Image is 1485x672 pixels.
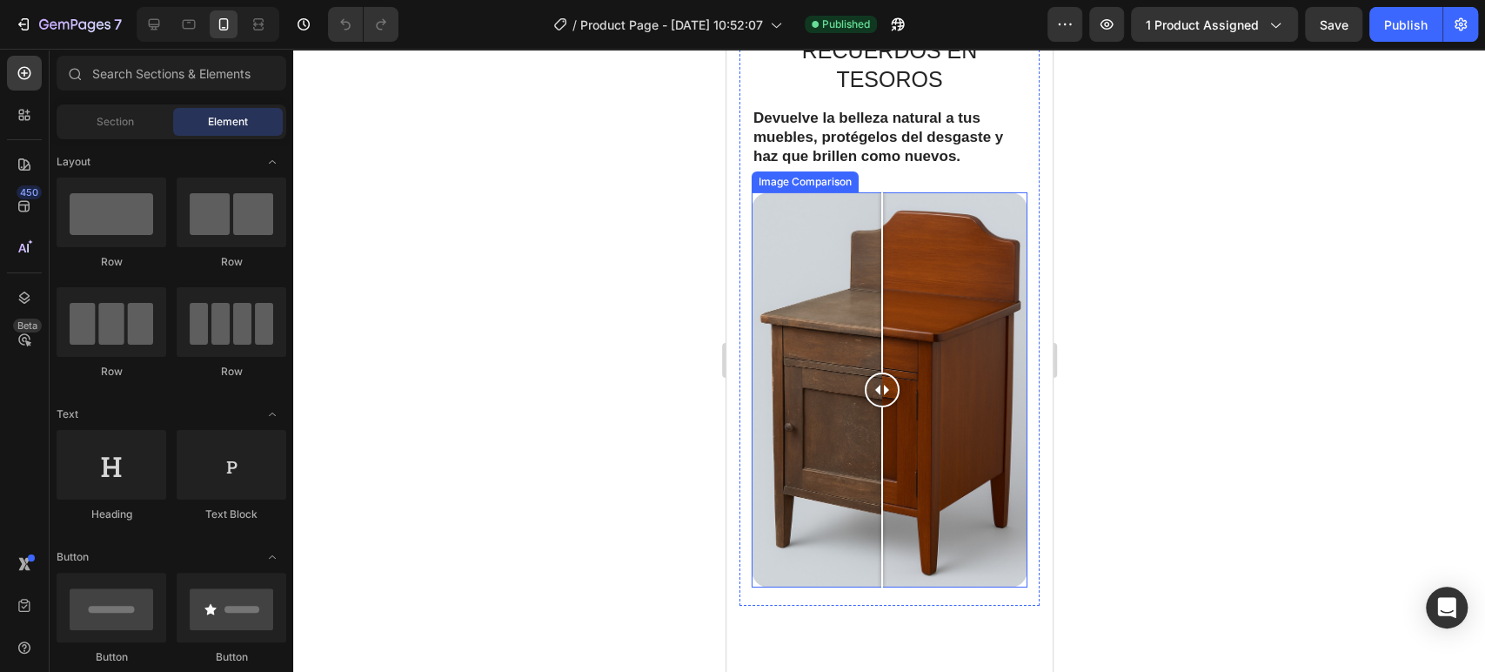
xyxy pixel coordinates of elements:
div: Open Intercom Messenger [1426,587,1468,628]
div: Text Block [177,507,286,522]
div: Beta [13,319,42,333]
div: 450 [17,185,42,199]
span: Published [822,17,870,32]
div: Row [57,254,166,270]
div: Heading [57,507,166,522]
p: 7 [114,14,122,35]
span: Toggle open [258,543,286,571]
span: Element [208,114,248,130]
span: Product Page - [DATE] 10:52:07 [580,16,763,34]
button: Save [1305,7,1362,42]
button: 1 product assigned [1131,7,1298,42]
button: Publish [1369,7,1442,42]
span: Save [1320,17,1348,32]
div: Image Comparison [29,125,129,141]
p: Devuelve la belleza natural a tus muebles, protégelos del desgaste y haz que brillen como nuevos. [27,60,299,118]
span: Button [57,549,89,565]
span: Section [97,114,134,130]
div: Publish [1384,16,1428,34]
div: Row [177,254,286,270]
div: Button [177,649,286,665]
span: Layout [57,154,90,170]
div: Row [177,364,286,380]
input: Search Sections & Elements [57,56,286,91]
span: 1 product assigned [1146,16,1259,34]
iframe: Design area [726,49,1053,672]
span: Text [57,407,78,422]
div: Button [57,649,166,665]
span: Toggle open [258,148,286,176]
span: / [572,16,577,34]
div: Undo/Redo [328,7,398,42]
button: 7 [7,7,130,42]
span: Toggle open [258,400,286,428]
div: Row [57,364,166,380]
